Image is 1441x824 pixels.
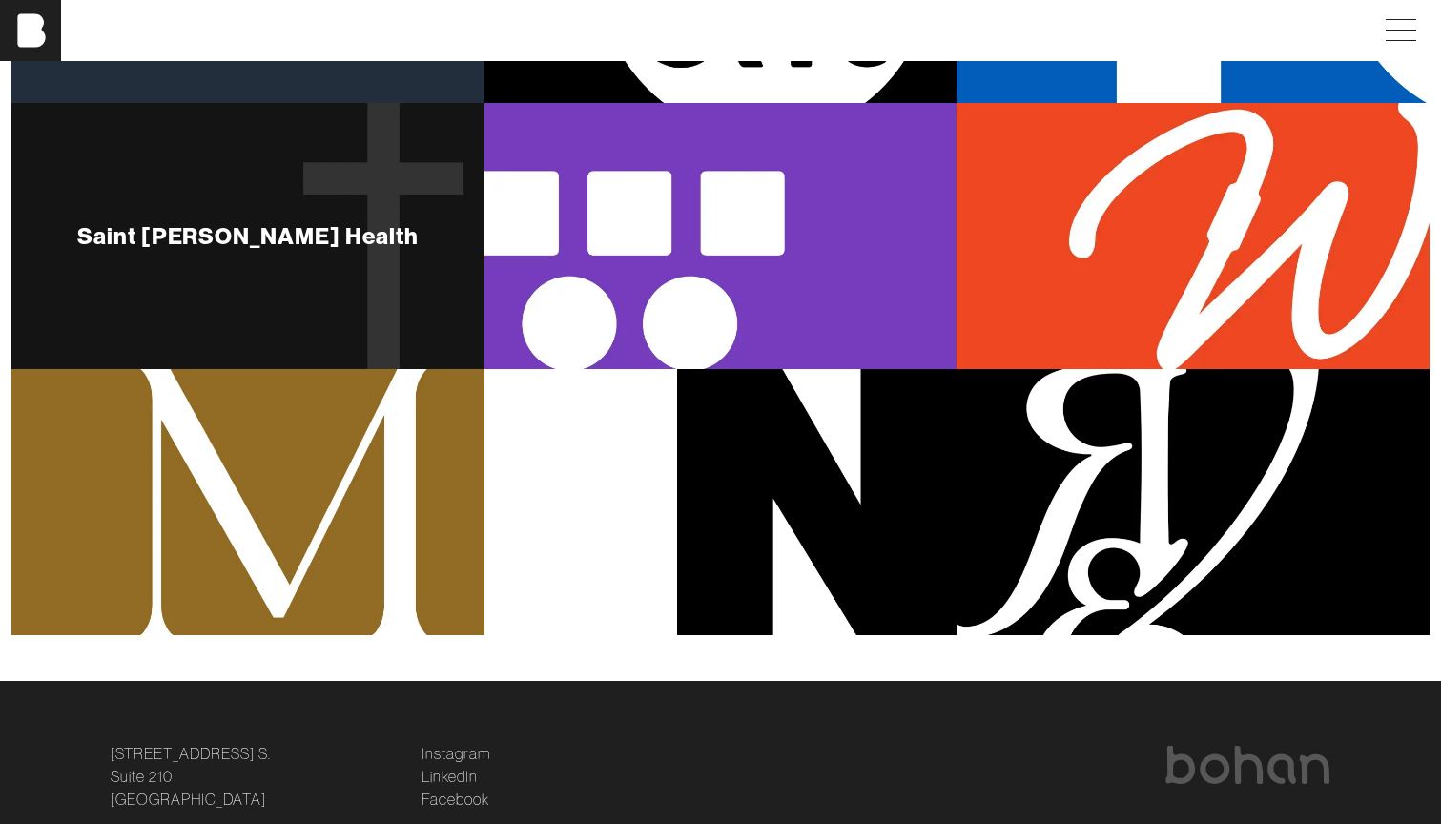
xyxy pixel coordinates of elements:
div: Saint [PERSON_NAME] Health [77,224,419,247]
img: bohan logo [1163,746,1331,784]
a: Facebook [422,788,489,811]
a: [STREET_ADDRESS] S.Suite 210[GEOGRAPHIC_DATA] [111,742,271,811]
a: Saint [PERSON_NAME] Health [11,103,484,369]
a: Instagram [422,742,490,765]
a: LinkedIn [422,765,478,788]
